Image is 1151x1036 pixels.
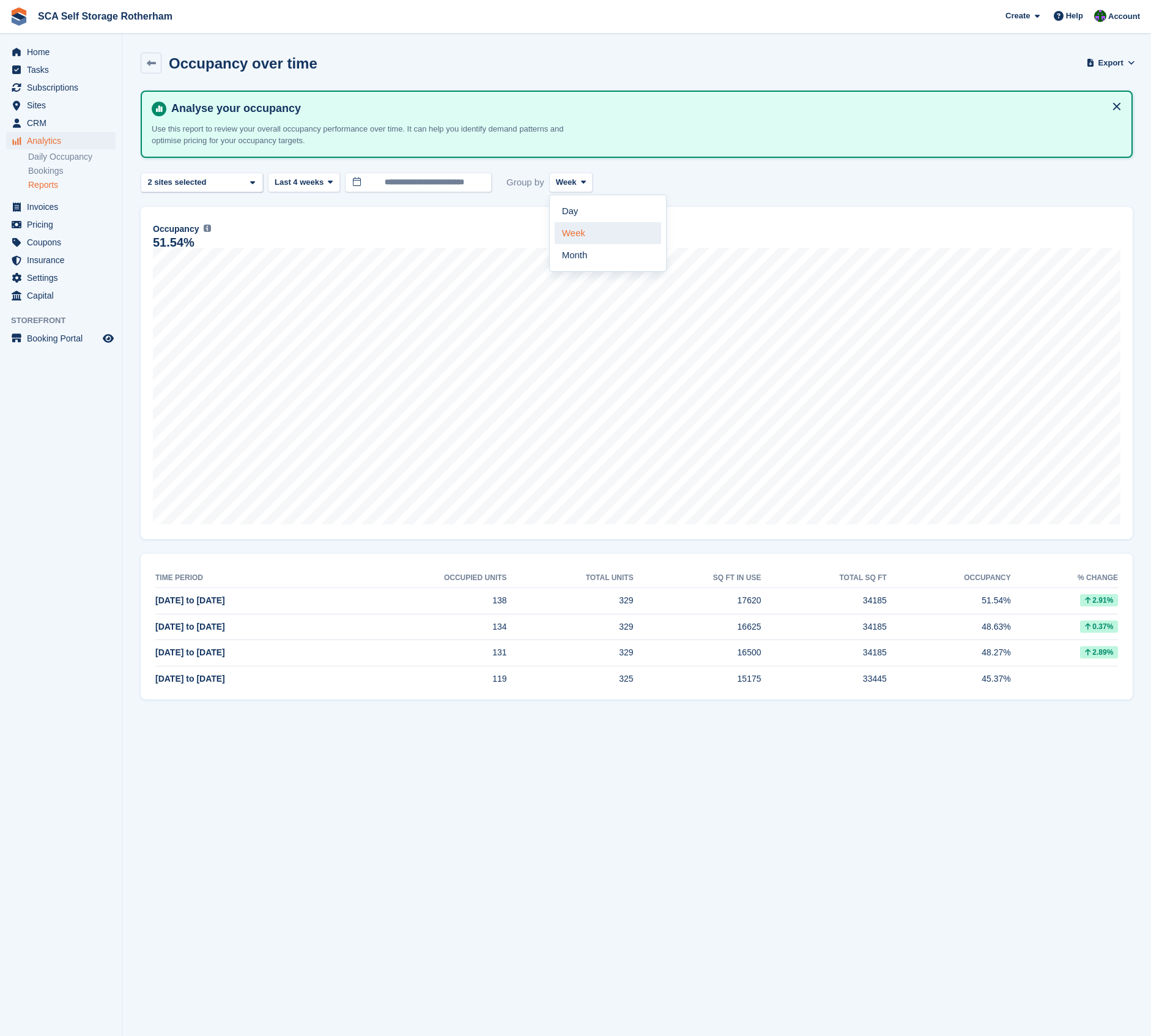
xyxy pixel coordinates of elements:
[28,179,116,191] a: Reports
[887,640,1011,666] td: 48.27%
[634,588,761,614] td: 17620
[761,568,887,588] th: Total sq ft
[6,287,116,304] a: menu
[28,151,116,163] a: Daily Occupancy
[1098,57,1123,69] span: Export
[27,43,100,61] span: Home
[155,595,225,605] span: [DATE] to [DATE]
[761,614,887,640] td: 34185
[340,614,507,640] td: 134
[549,173,593,193] button: Week
[1011,568,1118,588] th: % change
[1108,10,1140,23] span: Account
[6,79,116,96] a: menu
[634,568,761,588] th: Sq ft in use
[27,114,100,132] span: CRM
[555,222,661,244] a: Week
[340,666,507,691] td: 119
[761,666,887,691] td: 33445
[507,666,634,691] td: 325
[634,614,761,640] td: 16625
[27,234,100,251] span: Coupons
[155,622,225,632] span: [DATE] to [DATE]
[6,269,116,286] a: menu
[155,674,225,684] span: [DATE] to [DATE]
[1080,620,1118,633] div: 0.37%
[155,647,225,657] span: [DATE] to [DATE]
[6,43,116,61] a: menu
[166,102,1122,116] h4: Analyse your occupancy
[6,252,116,269] a: menu
[556,176,577,188] span: Week
[27,287,100,304] span: Capital
[761,640,887,666] td: 34185
[555,244,661,266] a: Month
[153,237,194,248] div: 51.54%
[6,216,116,233] a: menu
[27,97,100,114] span: Sites
[507,588,634,614] td: 329
[27,198,100,215] span: Invoices
[28,165,116,177] a: Bookings
[27,330,100,347] span: Booking Portal
[506,173,544,193] span: Group by
[27,252,100,269] span: Insurance
[887,568,1011,588] th: Occupancy
[887,588,1011,614] td: 51.54%
[6,97,116,114] a: menu
[761,588,887,614] td: 34185
[1005,10,1030,22] span: Create
[146,176,211,188] div: 2 sites selected
[153,223,199,236] span: Occupancy
[27,132,100,149] span: Analytics
[507,568,634,588] th: Total units
[11,315,122,327] span: Storefront
[1080,594,1118,606] div: 2.91%
[555,200,661,222] a: Day
[507,640,634,666] td: 329
[6,198,116,215] a: menu
[33,6,177,26] a: SCA Self Storage Rotherham
[27,79,100,96] span: Subscriptions
[6,234,116,251] a: menu
[27,216,100,233] span: Pricing
[10,7,28,26] img: stora-icon-8386f47178a22dfd0bd8f6a31ec36ba5ce8667c1dd55bd0f319d3a0aa187defe.svg
[340,640,507,666] td: 131
[275,176,324,188] span: Last 4 weeks
[507,614,634,640] td: 329
[1080,646,1118,658] div: 2.89%
[340,568,507,588] th: Occupied units
[268,173,340,193] button: Last 4 weeks
[101,331,116,346] a: Preview store
[6,61,116,78] a: menu
[6,132,116,149] a: menu
[169,55,317,72] h2: Occupancy over time
[887,614,1011,640] td: 48.63%
[887,666,1011,691] td: 45.37%
[1066,10,1083,22] span: Help
[152,123,580,147] p: Use this report to review your overall occupancy performance over time. It can help you identify ...
[634,666,761,691] td: 15175
[1089,53,1133,73] button: Export
[6,330,116,347] a: menu
[27,269,100,286] span: Settings
[634,640,761,666] td: 16500
[204,225,211,232] img: icon-info-grey-7440780725fd019a000dd9b08b2336e03edf1995a4989e88bcd33f0948082b44.svg
[1094,10,1106,22] img: Ross Chapman
[155,568,340,588] th: Time period
[27,61,100,78] span: Tasks
[6,114,116,132] a: menu
[340,588,507,614] td: 138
